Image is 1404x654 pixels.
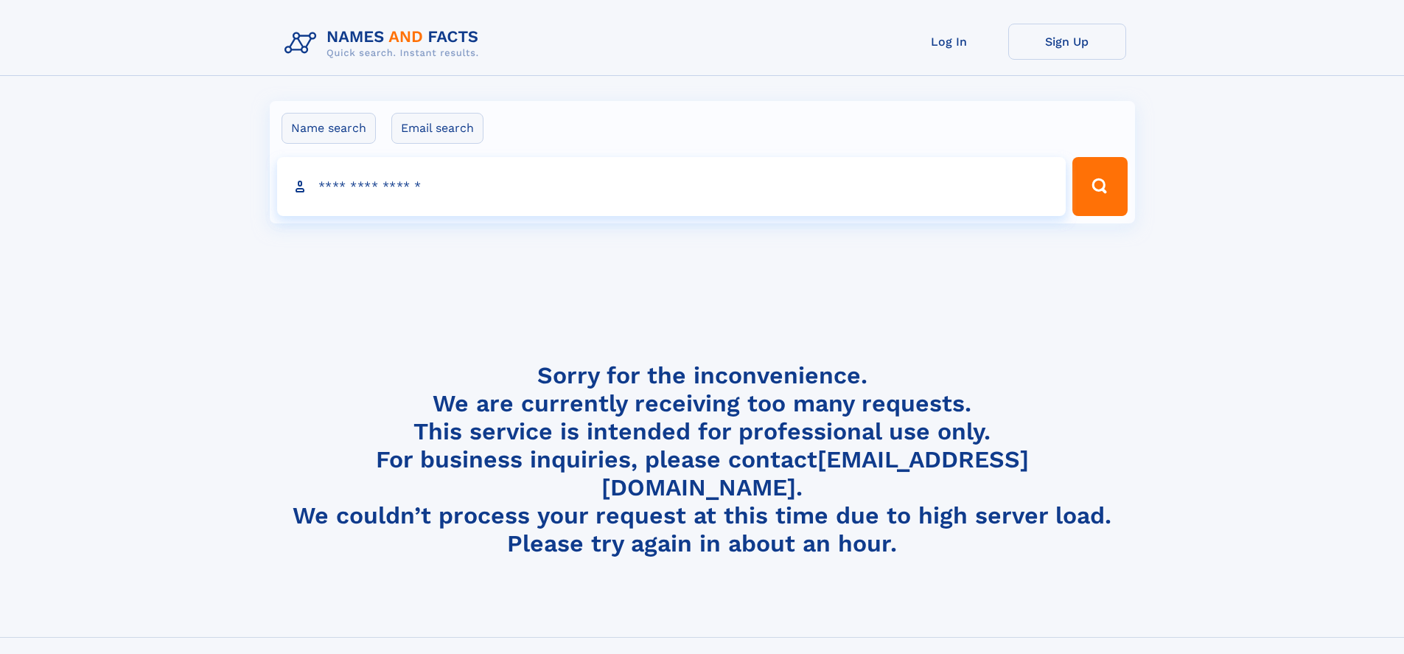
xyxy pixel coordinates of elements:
[282,113,376,144] label: Name search
[277,157,1066,216] input: search input
[279,361,1126,558] h4: Sorry for the inconvenience. We are currently receiving too many requests. This service is intend...
[1008,24,1126,60] a: Sign Up
[1072,157,1127,216] button: Search Button
[890,24,1008,60] a: Log In
[279,24,491,63] img: Logo Names and Facts
[601,445,1029,501] a: [EMAIL_ADDRESS][DOMAIN_NAME]
[391,113,483,144] label: Email search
